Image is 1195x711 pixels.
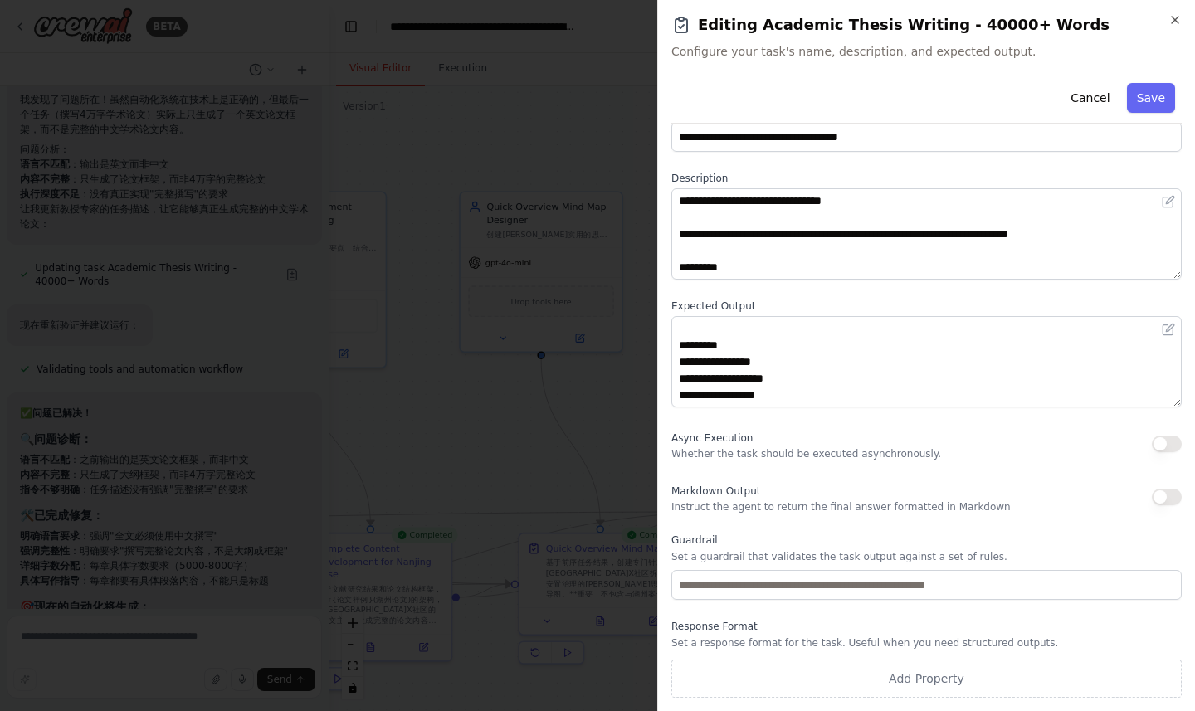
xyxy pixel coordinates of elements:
[671,172,1182,185] label: Description
[1158,192,1178,212] button: Open in editor
[671,485,760,497] span: Markdown Output
[671,500,1011,514] p: Instruct the agent to return the final answer formatted in Markdown
[1127,83,1175,113] button: Save
[671,620,1182,633] label: Response Format
[1158,319,1178,339] button: Open in editor
[1061,83,1119,113] button: Cancel
[671,43,1182,60] span: Configure your task's name, description, and expected output.
[671,636,1182,650] p: Set a response format for the task. Useful when you need structured outputs.
[671,533,1182,547] label: Guardrail
[671,299,1182,313] label: Expected Output
[671,432,753,444] span: Async Execution
[671,13,1182,37] h2: Editing Academic Thesis Writing - 40000+ Words
[671,550,1182,563] p: Set a guardrail that validates the task output against a set of rules.
[671,660,1182,698] button: Add Property
[671,447,941,460] p: Whether the task should be executed asynchronously.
